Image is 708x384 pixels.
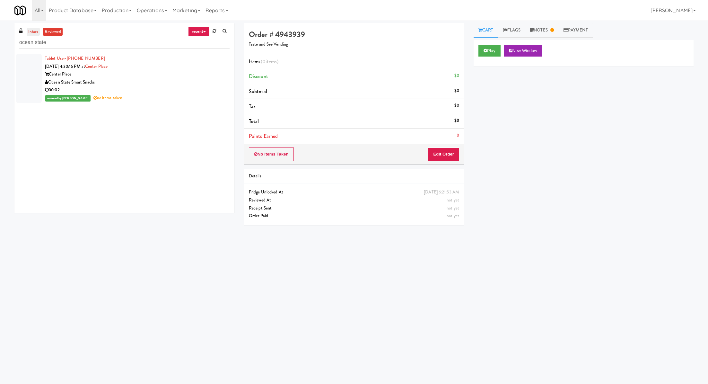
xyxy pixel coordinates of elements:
img: Micromart [14,5,26,16]
span: [DATE] 4:30:16 PM at [45,63,85,69]
button: Edit Order [428,147,459,161]
div: Reviewed At [249,196,459,204]
span: · [PHONE_NUMBER] [65,55,105,61]
span: Points Earned [249,132,278,140]
span: not yet [447,213,459,219]
div: Ocean State Smart Snacks [45,78,230,86]
span: Subtotal [249,88,267,95]
div: $0 [454,72,459,80]
a: reviewed [43,28,63,36]
span: not yet [447,205,459,211]
div: $0 [454,117,459,125]
a: Tablet User· [PHONE_NUMBER] [45,55,105,61]
span: no items taken [93,95,123,101]
span: Tax [249,103,256,110]
ng-pluralize: items [266,58,277,65]
span: Discount [249,73,268,80]
h4: Order # 4943939 [249,30,459,39]
button: Play [478,45,501,57]
div: Order Paid [249,212,459,220]
a: Center Place [85,63,108,69]
span: Items [249,58,278,65]
div: [DATE] 6:21:53 AM [424,188,459,196]
span: not yet [447,197,459,203]
a: Flags [498,23,526,38]
div: Center Place [45,70,230,78]
a: recent [188,26,209,37]
div: 00:02 [45,86,230,94]
div: Details [249,172,459,180]
button: No Items Taken [249,147,294,161]
input: Search vision orders [19,37,230,49]
div: $0 [454,102,459,110]
a: Payment [559,23,593,38]
div: 0 [457,131,459,139]
li: Tablet User· [PHONE_NUMBER][DATE] 4:30:16 PM atCenter PlaceCenter PlaceOcean State Smart Snacks00... [14,52,234,105]
div: $0 [454,87,459,95]
h5: Taste and See Vending [249,42,459,47]
a: inbox [27,28,40,36]
a: Cart [474,23,498,38]
span: (0 ) [261,58,279,65]
div: Receipt Sent [249,204,459,212]
span: reviewed by [PERSON_NAME] [45,95,91,102]
a: Notes [525,23,559,38]
button: New Window [504,45,542,57]
span: Total [249,118,259,125]
div: Fridge Unlocked At [249,188,459,196]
